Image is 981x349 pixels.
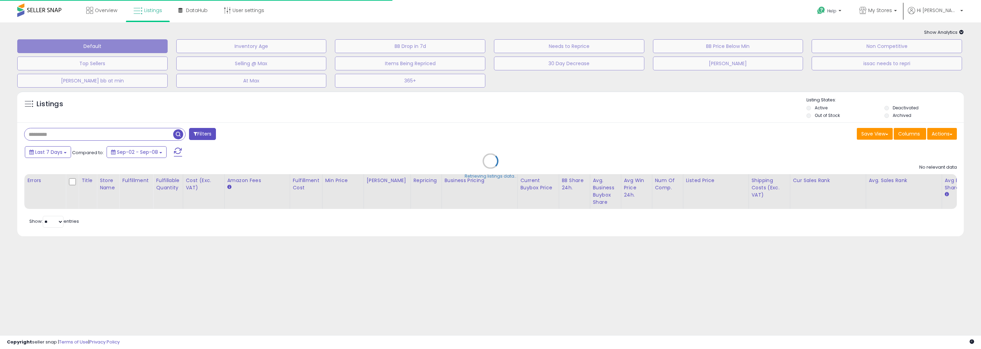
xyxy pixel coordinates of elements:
[335,39,485,53] button: BB Drop in 7d
[335,57,485,70] button: Items Being Repriced
[924,29,964,36] span: Show Analytics
[812,39,962,53] button: Non Competitive
[908,7,963,22] a: Hi [PERSON_NAME]
[17,39,168,53] button: Default
[176,39,327,53] button: Inventory Age
[653,57,803,70] button: [PERSON_NAME]
[868,7,892,14] span: My Stores
[176,57,327,70] button: Selling @ Max
[186,7,208,14] span: DataHub
[17,57,168,70] button: Top Sellers
[494,39,644,53] button: Needs to Reprice
[95,7,117,14] span: Overview
[817,6,825,15] i: Get Help
[335,74,485,88] button: 365+
[144,7,162,14] span: Listings
[17,74,168,88] button: [PERSON_NAME] bb at min
[176,74,327,88] button: At Max
[917,7,958,14] span: Hi [PERSON_NAME]
[812,57,962,70] button: issac needs to repri
[812,1,848,22] a: Help
[653,39,803,53] button: BB Price Below Min
[494,57,644,70] button: 30 Day Decrease
[465,173,516,179] div: Retrieving listings data..
[827,8,836,14] span: Help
